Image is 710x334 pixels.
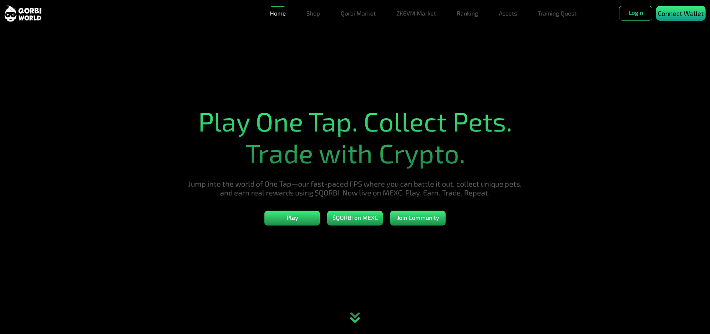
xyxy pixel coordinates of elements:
a: ZKEVM Market [393,6,439,21]
button: Join Community [390,211,446,225]
a: Home [267,6,289,21]
button: Login [619,6,652,21]
button: Play [264,211,320,225]
h1: Play One Tap. Collect Pets. Trade with Crypto. [182,105,528,169]
button: $QORBI on MEXC [327,211,383,225]
h5: Jump into the world of One Tap—our fast-paced FPS where you can battle it out, collect unique pet... [182,179,528,197]
img: sticky brand-logo [4,5,41,22]
p: Connect Wallet [658,8,704,18]
div: animation [339,301,371,334]
a: Assets [496,6,520,21]
a: Ranking [454,6,481,21]
a: Training Quest [535,6,579,21]
a: Shop [304,6,323,21]
a: Qorbi Market [338,6,379,21]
